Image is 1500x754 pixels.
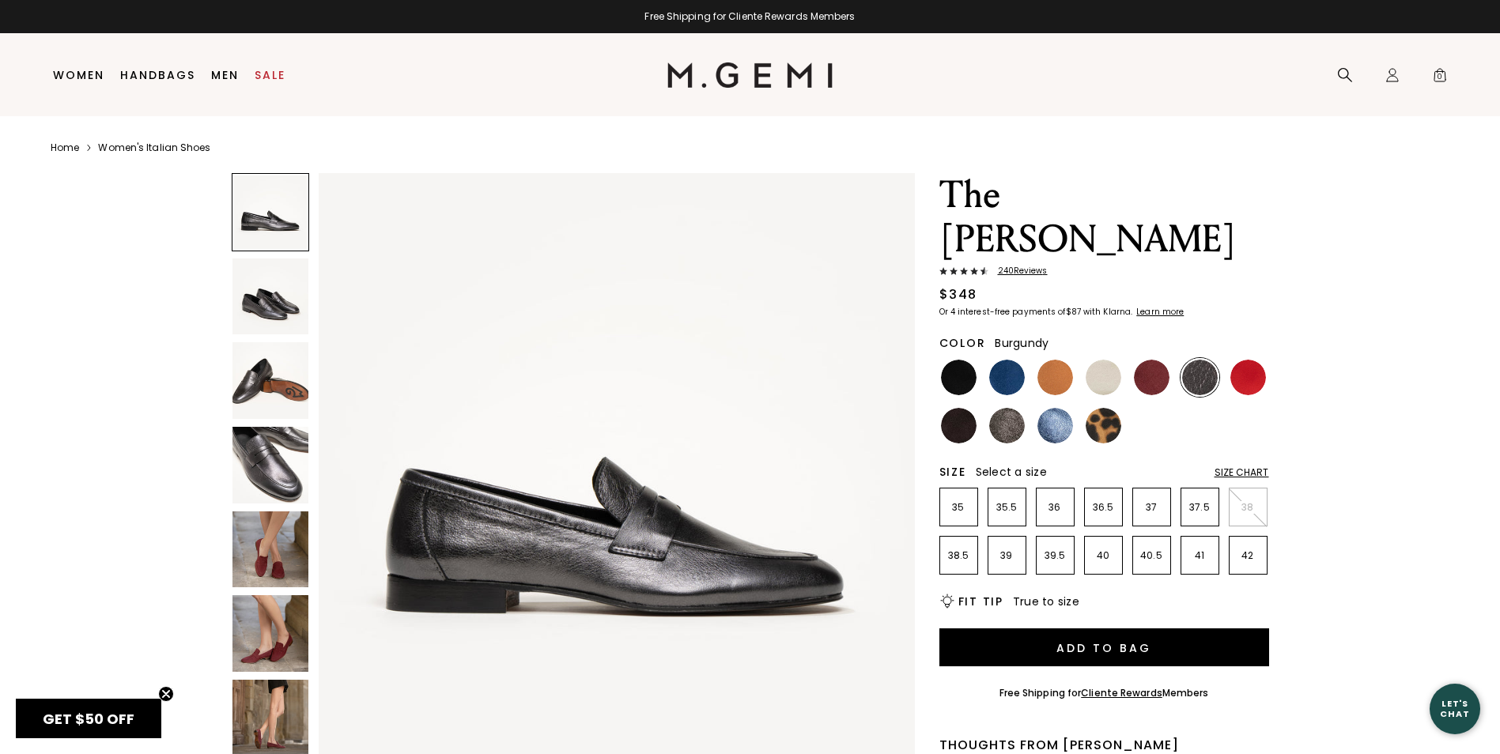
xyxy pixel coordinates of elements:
[1037,360,1073,395] img: Luggage
[1037,408,1073,443] img: Sapphire
[1230,360,1266,395] img: Sunset Red
[1081,686,1162,699] a: Cliente Rewards
[1135,307,1184,317] a: Learn more
[255,69,285,81] a: Sale
[1037,501,1074,514] p: 36
[941,360,977,395] img: Black
[98,141,210,154] a: Women's Italian Shoes
[232,258,309,335] img: The Sacca Donna
[1134,360,1169,395] img: Burgundy
[232,595,309,672] img: The Sacca Donna
[1085,501,1122,514] p: 36.5
[1086,408,1121,443] img: Leopard
[43,709,134,729] span: GET $50 OFF
[989,360,1025,395] img: Navy
[51,141,79,154] a: Home
[1013,594,1079,609] span: True to size
[120,69,195,81] a: Handbags
[16,699,161,738] div: GET $50 OFFClose teaser
[1085,549,1122,562] p: 40
[989,408,1025,443] img: Cocoa
[999,687,1209,699] div: Free Shipping for Members
[1083,306,1135,318] klarna-placement-style-body: with Klarna
[1037,549,1074,562] p: 39.5
[958,595,1003,608] h2: Fit Tip
[1066,306,1081,318] klarna-placement-style-amount: $87
[232,511,309,588] img: The Sacca Donna
[988,549,1026,562] p: 39
[1230,501,1267,514] p: 38
[667,62,833,88] img: M.Gemi
[939,337,986,349] h2: Color
[1432,70,1448,86] span: 0
[1133,501,1170,514] p: 37
[211,69,239,81] a: Men
[939,266,1269,279] a: 240Reviews
[1086,360,1121,395] img: Light Oatmeal
[1181,549,1219,562] p: 41
[941,408,977,443] img: Dark Chocolate
[1230,549,1267,562] p: 42
[1133,549,1170,562] p: 40.5
[158,686,174,702] button: Close teaser
[988,266,1048,276] span: 240 Review s
[939,306,1066,318] klarna-placement-style-body: Or 4 interest-free payments of
[1215,466,1269,479] div: Size Chart
[53,69,104,81] a: Women
[232,342,309,419] img: The Sacca Donna
[940,549,977,562] p: 38.5
[940,501,977,514] p: 35
[1136,306,1184,318] klarna-placement-style-cta: Learn more
[1181,501,1219,514] p: 37.5
[939,173,1269,262] h1: The [PERSON_NAME]
[1182,360,1218,395] img: Dark Gunmetal
[939,466,966,478] h2: Size
[988,501,1026,514] p: 35.5
[976,464,1047,480] span: Select a size
[939,628,1269,666] button: Add to Bag
[1430,699,1480,718] div: Let's Chat
[232,427,309,503] img: The Sacca Donna
[995,335,1048,351] span: Burgundy
[939,285,977,304] div: $348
